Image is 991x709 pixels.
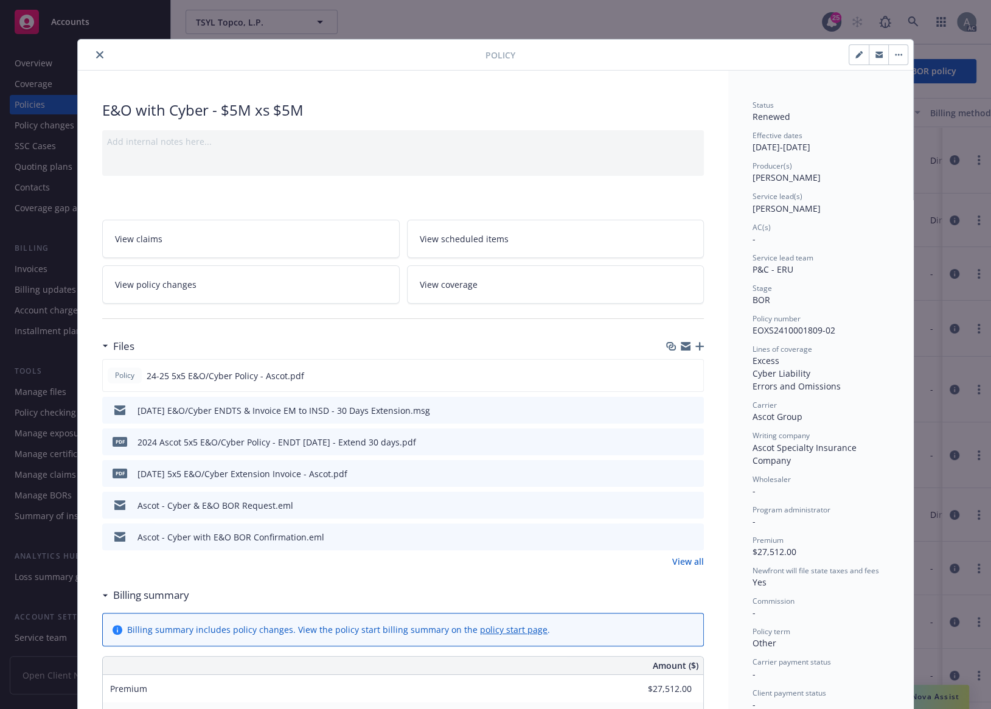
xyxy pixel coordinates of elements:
span: Program administrator [753,505,830,515]
span: Service lead(s) [753,191,802,201]
button: preview file [688,467,699,480]
span: Ascot Group [753,411,802,422]
div: 2024 Ascot 5x5 E&O/Cyber Policy - ENDT [DATE] - Extend 30 days.pdf [137,436,416,449]
div: Add internal notes here... [107,135,699,148]
span: Producer(s) [753,161,792,171]
span: Lines of coverage [753,344,812,354]
span: Client payment status [753,688,826,698]
span: Policy number [753,313,801,324]
span: - [753,668,756,680]
a: policy start page [480,624,548,635]
span: Policy term [753,626,790,637]
span: Policy [485,49,515,61]
div: Billing summary includes policy changes. View the policy start billing summary on the . [127,623,550,636]
span: pdf [113,469,127,478]
button: download file [669,499,678,512]
span: Service lead team [753,253,813,263]
a: View scheduled items [407,220,704,258]
span: $27,512.00 [753,546,796,557]
div: Excess [753,354,889,367]
span: Stage [753,283,772,293]
h3: Billing summary [113,587,189,603]
span: - [753,515,756,527]
span: Effective dates [753,130,802,141]
a: View coverage [407,265,704,304]
div: Ascot - Cyber with E&O BOR Confirmation.eml [137,531,324,543]
button: preview file [688,499,699,512]
span: Newfront will file state taxes and fees [753,565,879,576]
span: Commission [753,596,795,606]
button: close [92,47,107,62]
button: preview file [687,369,698,382]
span: View coverage [420,278,478,291]
span: Amount ($) [653,659,698,672]
button: preview file [688,436,699,449]
span: Wholesaler [753,474,791,484]
a: View all [672,555,704,568]
span: P&C - ERU [753,264,793,275]
span: View policy changes [115,278,196,291]
span: - [753,607,756,618]
button: download file [669,436,678,449]
span: View claims [115,232,162,245]
span: [PERSON_NAME] [753,203,821,214]
span: Other [753,637,776,649]
a: View policy changes [102,265,400,304]
div: Ascot - Cyber & E&O BOR Request.eml [137,499,293,512]
button: download file [669,531,678,543]
span: Premium [110,683,147,694]
span: Status [753,100,774,110]
span: Policy [113,370,137,381]
span: Yes [753,576,767,588]
a: View claims [102,220,400,258]
h3: Files [113,338,134,354]
div: [DATE] E&O/Cyber ENDTS & Invoice EM to INSD - 30 Days Extension.msg [137,404,430,417]
button: download file [669,404,678,417]
span: pdf [113,437,127,446]
div: [DATE] 5x5 E&O/Cyber Extension Invoice - Ascot.pdf [137,467,347,480]
span: AC(s) [753,222,771,232]
span: [PERSON_NAME] [753,172,821,183]
div: E&O with Cyber - $5M xs $5M [102,100,704,120]
div: [DATE] - [DATE] [753,130,889,153]
span: BOR [753,294,770,306]
span: 24-25 5x5 E&O/Cyber Policy - Ascot.pdf [147,369,304,382]
span: Renewed [753,111,790,122]
div: Files [102,338,134,354]
span: Premium [753,535,784,545]
span: EOXS2410001809-02 [753,324,835,336]
div: Billing summary [102,587,189,603]
div: Cyber Liability [753,367,889,380]
span: - [753,233,756,245]
button: preview file [688,404,699,417]
button: download file [668,369,678,382]
button: download file [669,467,678,480]
input: 0.00 [620,680,699,698]
span: Ascot Specialty Insurance Company [753,442,859,466]
span: Writing company [753,430,810,441]
span: View scheduled items [420,232,509,245]
button: preview file [688,531,699,543]
span: Carrier payment status [753,657,831,667]
div: Errors and Omissions [753,380,889,393]
span: Carrier [753,400,777,410]
span: - [753,485,756,497]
